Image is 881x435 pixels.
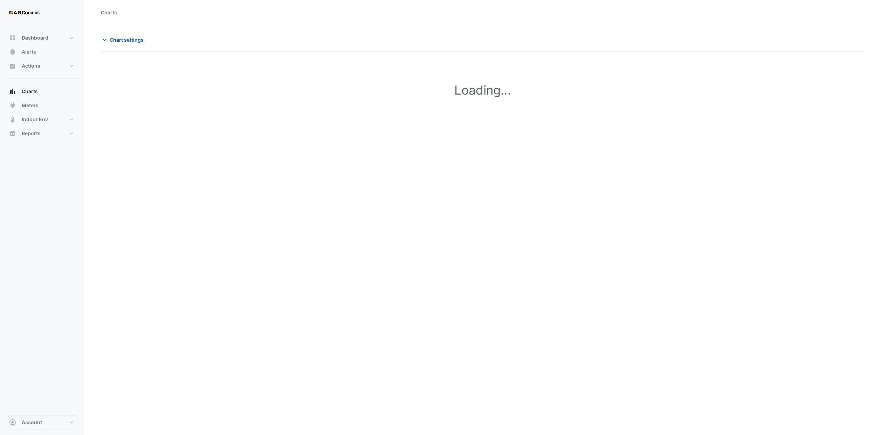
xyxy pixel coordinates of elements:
button: Charts [6,84,78,98]
button: Account [6,415,78,429]
span: Alerts [22,48,36,55]
span: Chart settings [110,36,144,43]
app-icon: Reports [9,130,16,137]
span: Actions [22,62,40,69]
app-icon: Dashboard [9,34,16,41]
app-icon: Meters [9,102,16,109]
button: Meters [6,98,78,112]
button: Indoor Env [6,112,78,126]
app-icon: Charts [9,88,16,95]
button: Alerts [6,45,78,59]
button: Dashboard [6,31,78,45]
span: Account [22,419,42,426]
span: Dashboard [22,34,48,41]
app-icon: Alerts [9,48,16,55]
app-icon: Indoor Env [9,116,16,123]
div: Charts [101,9,117,16]
h1: Loading... [116,83,849,97]
span: Reports [22,130,41,137]
img: Company Logo [8,6,40,20]
app-icon: Actions [9,62,16,69]
span: Indoor Env [22,116,48,123]
span: Meters [22,102,39,109]
button: Actions [6,59,78,73]
button: Reports [6,126,78,140]
button: Chart settings [101,34,148,46]
span: Charts [22,88,38,95]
